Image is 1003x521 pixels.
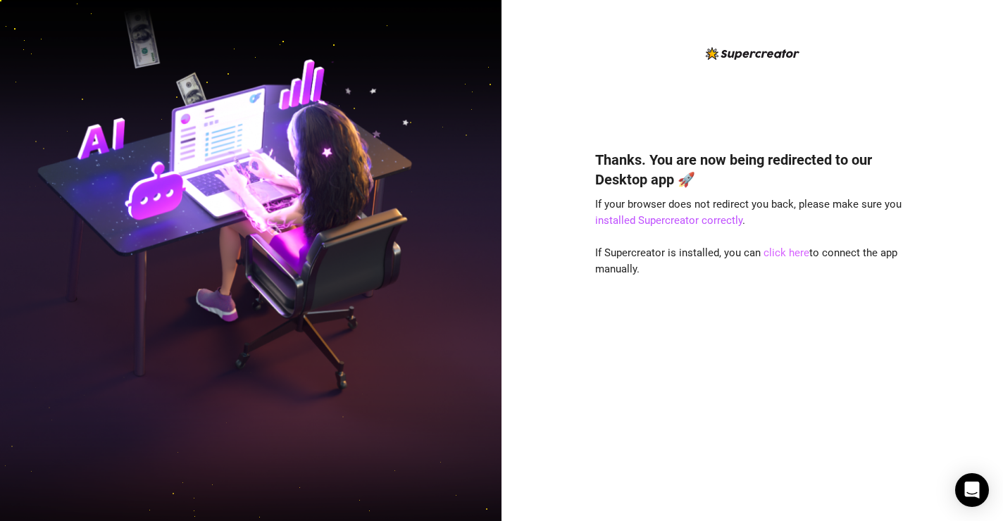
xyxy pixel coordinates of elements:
[595,214,742,227] a: installed Supercreator correctly
[955,473,989,507] div: Open Intercom Messenger
[595,198,902,227] span: If your browser does not redirect you back, please make sure you .
[595,246,897,276] span: If Supercreator is installed, you can to connect the app manually.
[764,246,809,259] a: click here
[706,47,799,60] img: logo-BBDzfeDw.svg
[595,150,909,189] h4: Thanks. You are now being redirected to our Desktop app 🚀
